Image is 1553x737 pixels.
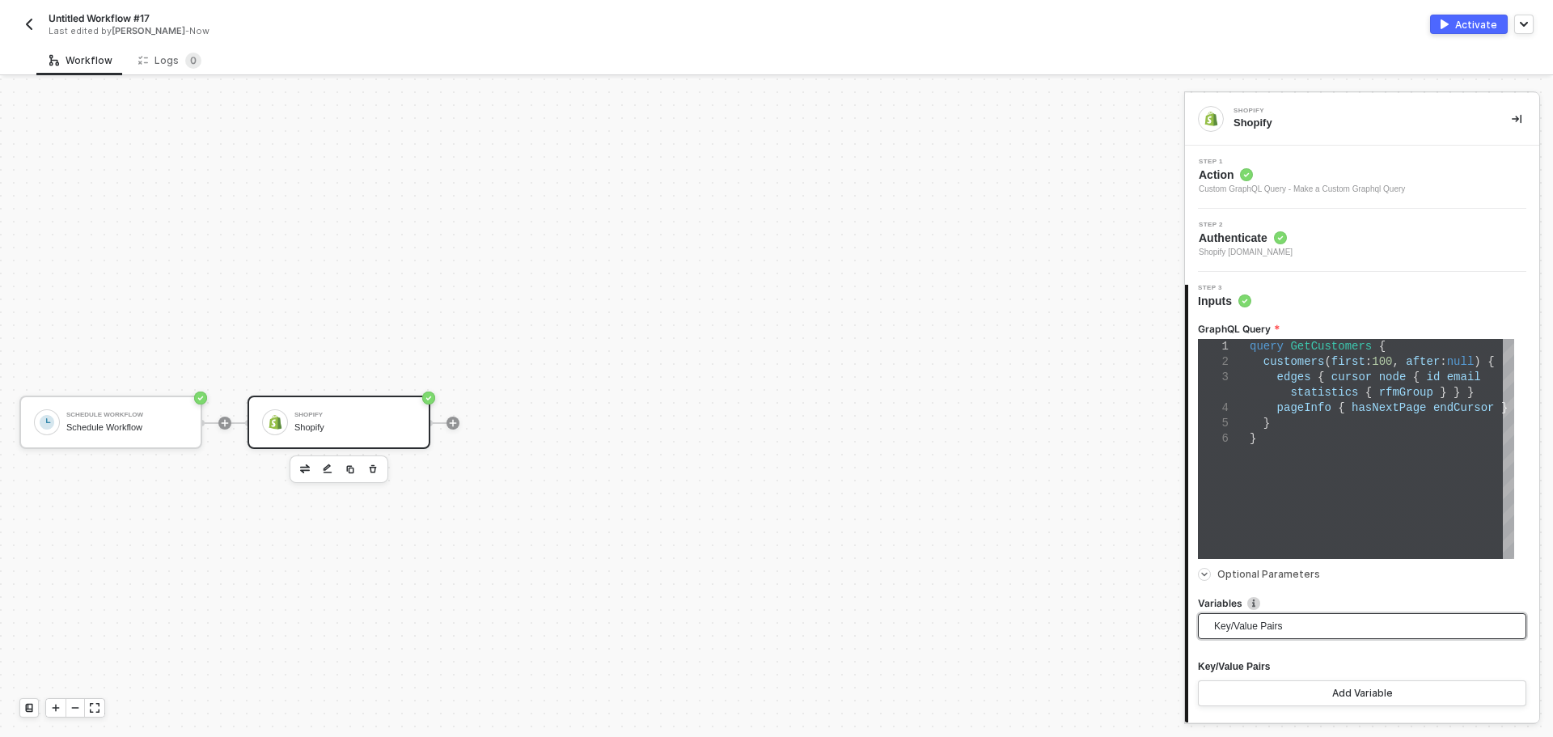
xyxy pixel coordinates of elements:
span: Optional Parameters [1217,568,1320,580]
span: ( [1324,355,1331,368]
div: Logs [138,53,201,69]
span: } [1501,401,1508,414]
div: 2 [1198,354,1229,370]
div: Step 2Authenticate Shopify [DOMAIN_NAME] [1185,222,1539,259]
div: Shopify [294,422,416,433]
button: edit-cred [318,460,337,479]
img: activate [1441,19,1449,29]
span: { [1379,340,1386,353]
span: after [1406,355,1440,368]
span: Shopify [DOMAIN_NAME] [1199,246,1293,259]
button: Add Variable [1198,680,1526,706]
span: } [1263,417,1270,430]
span: icon-arrow-right-small [1200,570,1209,579]
span: Untitled Workflow #17 [49,11,150,25]
span: { [1487,355,1494,368]
span: Authenticate [1199,230,1293,246]
div: Shopify [1234,108,1476,114]
span: } [1467,386,1474,399]
span: edges [1277,371,1311,383]
div: Last edited by - Now [49,25,739,37]
div: Step 1Action Custom GraphQL Query - Make a Custom Graphql Query [1185,159,1539,196]
span: statistics [1290,386,1358,399]
span: hasNextPage [1352,401,1426,414]
span: { [1365,386,1372,399]
img: integration-icon [1204,112,1218,126]
span: cursor [1331,371,1372,383]
button: back [19,15,39,34]
span: ) [1474,355,1480,368]
button: copy-block [341,460,360,479]
span: Step 2 [1199,222,1293,228]
div: Shopify [294,412,416,418]
span: id [1427,371,1441,383]
span: : [1365,355,1372,368]
img: edit-cred [323,464,332,475]
span: , [1392,355,1399,368]
span: icon-play [448,418,458,428]
label: GraphQL Query [1198,322,1526,336]
span: email [1447,371,1481,383]
textarea: Editor content;Press Alt+F1 for Accessibility Options. [1250,339,1250,340]
span: pageInfo [1277,401,1331,414]
span: endCursor [1433,401,1495,414]
div: Workflow [49,54,112,67]
img: copy-block [345,464,355,474]
span: Action [1199,167,1405,183]
span: } [1440,386,1446,399]
span: } [1454,386,1460,399]
label: Variables [1198,596,1526,610]
div: Activate [1455,18,1497,32]
span: GetCustomers [1290,340,1372,353]
span: { [1338,401,1344,414]
img: edit-cred [300,464,310,472]
div: Custom GraphQL Query - Make a Custom Graphql Query [1199,183,1405,196]
span: 100 [1372,355,1392,368]
span: rfmGroup [1379,386,1433,399]
span: { [1413,371,1420,383]
div: 5 [1198,416,1229,431]
span: first [1331,355,1365,368]
span: Key/Value Pairs [1214,614,1517,638]
span: icon-minus [70,703,80,713]
span: Key/Value Pairs [1198,657,1270,677]
div: 6 [1198,431,1229,447]
div: Schedule Workflow [66,422,188,433]
button: activateActivate [1430,15,1508,34]
span: node [1379,371,1407,383]
span: icon-success-page [422,392,435,405]
span: query [1250,340,1284,353]
img: icon-info [1247,597,1260,610]
div: Add Variable [1332,687,1393,700]
img: icon [268,415,282,430]
img: back [23,18,36,31]
div: 4 [1198,400,1229,416]
div: Schedule Workflow [66,412,188,418]
span: icon-success-page [194,392,207,405]
button: edit-cred [295,460,315,479]
span: : [1440,355,1446,368]
div: 1 [1198,339,1229,354]
span: } [1250,432,1256,445]
span: Step 1 [1199,159,1405,165]
sup: 0 [185,53,201,69]
span: [PERSON_NAME] [112,25,185,36]
span: Step 3 [1198,285,1251,291]
span: customers [1263,355,1325,368]
div: Shopify [1234,116,1486,130]
span: icon-expand [90,703,99,713]
span: icon-play [220,418,230,428]
div: Optional Parameters [1198,565,1526,583]
span: icon-play [51,703,61,713]
span: null [1447,355,1475,368]
img: icon [40,415,54,430]
span: { [1318,371,1324,383]
div: 3 [1198,370,1229,385]
span: Inputs [1198,293,1251,309]
span: icon-collapse-right [1512,114,1521,124]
